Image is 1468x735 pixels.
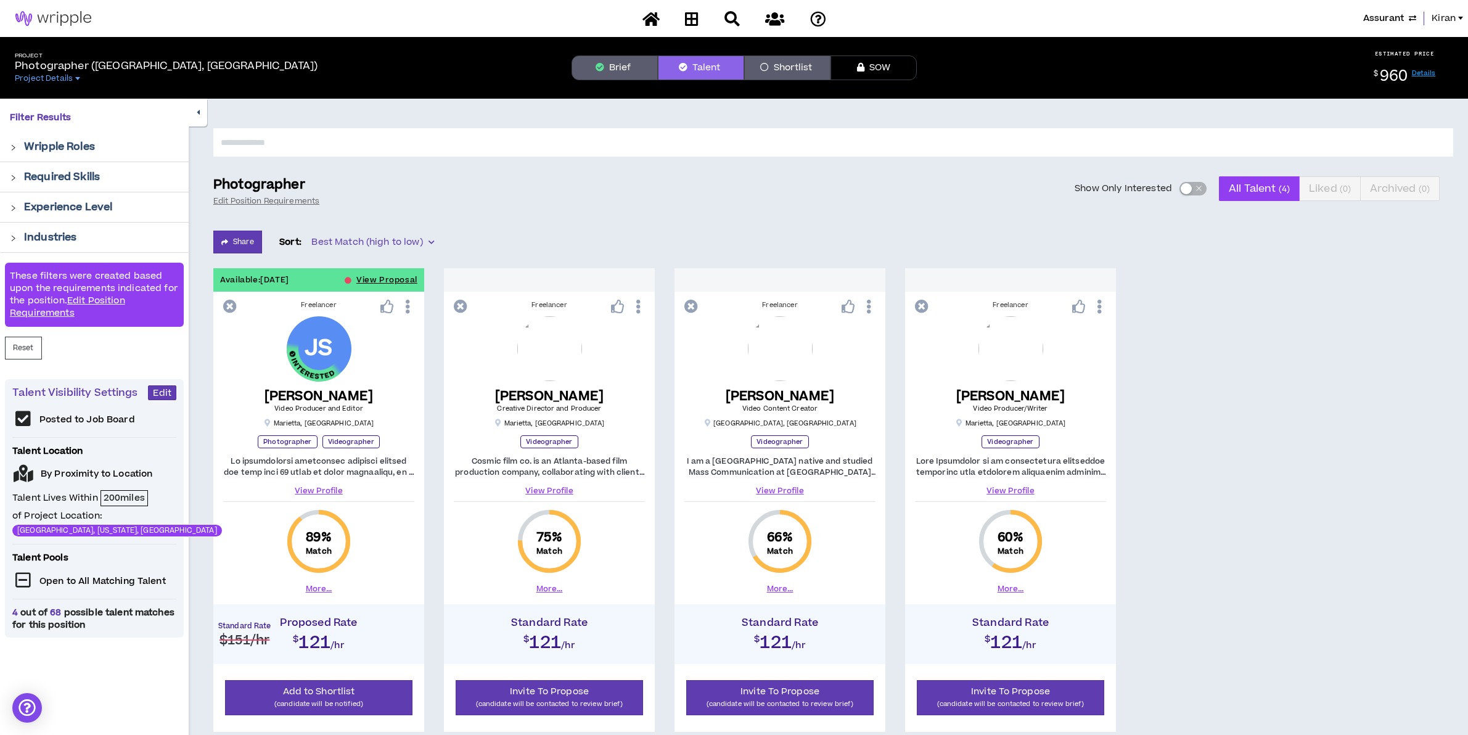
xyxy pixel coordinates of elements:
[1374,68,1378,79] sup: $
[1412,68,1436,78] a: Details
[740,685,819,698] span: Invite To Propose
[10,235,17,242] span: right
[915,485,1106,496] a: View Profile
[10,175,17,181] span: right
[1279,183,1290,195] small: ( 4 )
[1380,65,1408,87] span: 960
[1363,12,1404,25] span: Assurant
[911,617,1110,629] h4: Standard Rate
[681,629,879,651] h2: $121
[456,680,643,715] button: Invite To Propose(candidate will be contacted to review brief)
[998,546,1023,556] small: Match
[998,583,1024,594] button: More...
[915,300,1106,310] div: Freelancer
[658,55,744,80] button: Talent
[703,419,856,428] p: [GEOGRAPHIC_DATA] , [GEOGRAPHIC_DATA]
[12,385,148,400] p: Talent Visibility Settings
[684,485,875,496] a: View Profile
[287,316,351,381] div: Joe S.
[971,685,1050,698] span: Invite To Propose
[454,485,645,496] a: View Profile
[767,583,793,594] button: More...
[24,139,95,154] p: Wripple Roles
[536,583,563,594] button: More...
[925,698,1096,710] p: (candidate will be contacted to review brief)
[450,617,649,629] h4: Standard Rate
[12,606,20,619] span: 4
[911,629,1110,651] h2: $121
[1075,183,1172,195] span: Show Only Interested
[10,144,17,151] span: right
[510,685,589,698] span: Invite To Propose
[454,300,645,310] div: Freelancer
[684,300,875,310] div: Freelancer
[223,485,414,496] a: View Profile
[153,387,171,399] span: Edit
[742,404,818,413] span: Video Content Creator
[12,607,176,631] span: out of possible talent matches for this position
[220,274,289,286] p: Available: [DATE]
[748,316,813,381] img: 7cKxHl2mw2bxjiiICaKqbf9b0wlDVktauVxdP86E.png
[322,435,380,448] p: Videographer
[494,419,605,428] p: Marietta , [GEOGRAPHIC_DATA]
[536,529,562,546] span: 75 %
[1179,182,1207,195] button: Show Only Interested
[283,685,355,698] span: Add to Shortlist
[1432,12,1456,25] span: Kiran
[978,316,1043,381] img: swjlhmXoi8IhAG1sAXx6inwpXPnJr6YOPRE7vqvt.png
[10,294,125,319] a: Edit Position Requirements
[219,631,269,649] span: $151 /hr
[5,337,42,359] button: Reset
[1309,174,1351,203] span: Liked
[520,435,578,448] p: Videographer
[258,435,317,448] p: Photographer
[1419,183,1430,195] small: ( 0 )
[464,698,635,710] p: (candidate will be contacted to review brief)
[495,388,604,404] h5: [PERSON_NAME]
[998,529,1023,546] span: 60 %
[686,680,874,715] button: Invite To Propose(candidate will be contacted to review brief)
[744,55,830,80] button: Shortlist
[264,419,374,428] p: Marietta , [GEOGRAPHIC_DATA]
[24,230,76,245] p: Industries
[694,698,866,710] p: (candidate will be contacted to review brief)
[1340,183,1351,195] small: ( 0 )
[956,388,1065,404] h5: [PERSON_NAME]
[311,233,433,252] span: Best Match (high to low)
[10,111,179,125] p: Filter Results
[219,629,418,651] h2: $121
[915,456,1106,478] p: Lore Ipsumdolor si am consectetura elitseddoe temporinc utla etdolorem aliquaenim adminimv qui no...
[767,529,792,546] span: 66 %
[726,388,835,404] h5: [PERSON_NAME]
[1229,174,1290,203] span: All Talent
[24,200,112,215] p: Experience Level
[15,73,73,83] span: Project Details
[536,546,562,556] small: Match
[356,268,417,292] button: View Proposal
[47,606,64,619] span: 68
[10,205,17,211] span: right
[330,639,345,652] span: /hr
[450,629,649,651] h2: $121
[148,385,176,400] button: Edit
[15,59,318,73] p: Photographer ([GEOGRAPHIC_DATA], [GEOGRAPHIC_DATA])
[15,52,318,59] h5: Project
[306,546,332,556] small: Match
[223,456,414,478] p: Lo ipsumdolorsi ametconsec adipisci elitsed doe temp inci 69 utlab et dolor magnaaliqu, en a mini...
[956,419,1066,428] p: Marietta , [GEOGRAPHIC_DATA]
[225,680,412,715] button: Add to Shortlist(candidate will be notified)
[223,300,414,310] div: Freelancer
[264,388,374,404] h5: [PERSON_NAME]
[1022,639,1036,652] span: /hr
[306,583,332,594] button: More...
[306,529,331,546] span: 89 %
[792,639,806,652] span: /hr
[681,617,879,629] h4: Standard Rate
[24,170,100,184] p: Required Skills
[917,680,1104,715] button: Invite To Propose(candidate will be contacted to review brief)
[830,55,917,80] button: SOW
[39,414,135,426] p: Posted to Job Board
[274,404,363,413] span: Video Producer and Editor
[497,404,601,413] span: Creative Director and Producer
[213,196,319,206] a: Edit Position Requirements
